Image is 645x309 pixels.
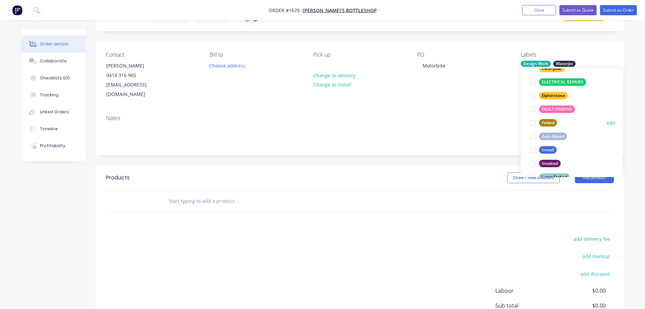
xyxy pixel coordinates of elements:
[555,287,605,295] span: $0.00
[539,160,561,167] div: Invoiced
[539,65,565,72] div: Caterpillar
[417,52,510,58] div: PO
[579,252,614,261] button: add markup
[313,52,406,58] div: Pick up
[268,7,303,14] span: Order #1670 -
[539,119,557,127] div: Folded
[21,103,86,120] button: Linked Orders
[577,269,614,278] button: add discount
[40,92,59,98] div: Tracking
[507,172,560,183] button: Show / Hide columns
[539,146,557,154] div: Install
[206,61,249,70] button: Choose address
[40,41,69,47] div: Order details
[309,71,359,80] button: Change to delivery
[528,64,567,73] button: Caterpillar
[528,104,578,114] button: FAULT FINDING
[528,118,560,128] button: Folded
[106,174,130,182] div: Products
[417,61,451,71] div: Motorbike
[600,5,637,15] button: Submit as Order
[21,70,86,86] button: Checklists 0/0
[539,92,568,99] div: Elphinstone
[539,78,586,86] div: ELECTRICAL REPAIRS
[528,91,571,100] button: Elphinstone
[21,137,86,154] button: Profitability
[607,119,616,127] button: edit
[528,172,573,182] button: Laser Etched
[101,61,168,99] div: [PERSON_NAME]0418 316 965[EMAIL_ADDRESS][DOMAIN_NAME]
[21,120,86,137] button: Timeline
[528,77,589,87] button: ELECTRICAL REPAIRS
[21,86,86,103] button: Tracking
[106,52,199,58] div: Contact
[106,61,163,71] div: [PERSON_NAME]
[539,105,575,113] div: FAULT FINDING
[559,5,597,15] button: Submit as Quote
[106,80,163,99] div: [EMAIL_ADDRESS][DOMAIN_NAME]
[528,145,559,155] button: Install
[521,52,614,58] div: Labels
[522,5,556,15] button: Close
[40,126,58,132] div: Timeline
[528,159,563,168] button: Invoiced
[40,58,67,64] div: Collaborate
[309,80,355,89] button: Change to install
[553,61,576,67] div: Waterjet
[40,143,65,149] div: Profitability
[521,61,551,67] div: Design Work
[303,7,377,14] a: [PERSON_NAME]'s Bottleshop
[40,75,70,81] div: Checklists 0/0
[539,133,567,140] div: Galv dipped
[570,234,614,244] button: add delivery fee
[106,115,614,121] div: Notes
[575,172,614,183] button: Add product
[21,36,86,53] button: Order details
[168,194,304,208] input: Start typing to add a product...
[40,109,69,115] div: Linked Orders
[12,5,22,15] img: Factory
[539,173,570,181] div: Laser Etched
[495,287,556,295] span: Labour
[106,71,163,80] div: 0418 316 965
[21,53,86,70] button: Collaborate
[528,132,569,141] button: Galv dipped
[210,52,302,58] div: Bill to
